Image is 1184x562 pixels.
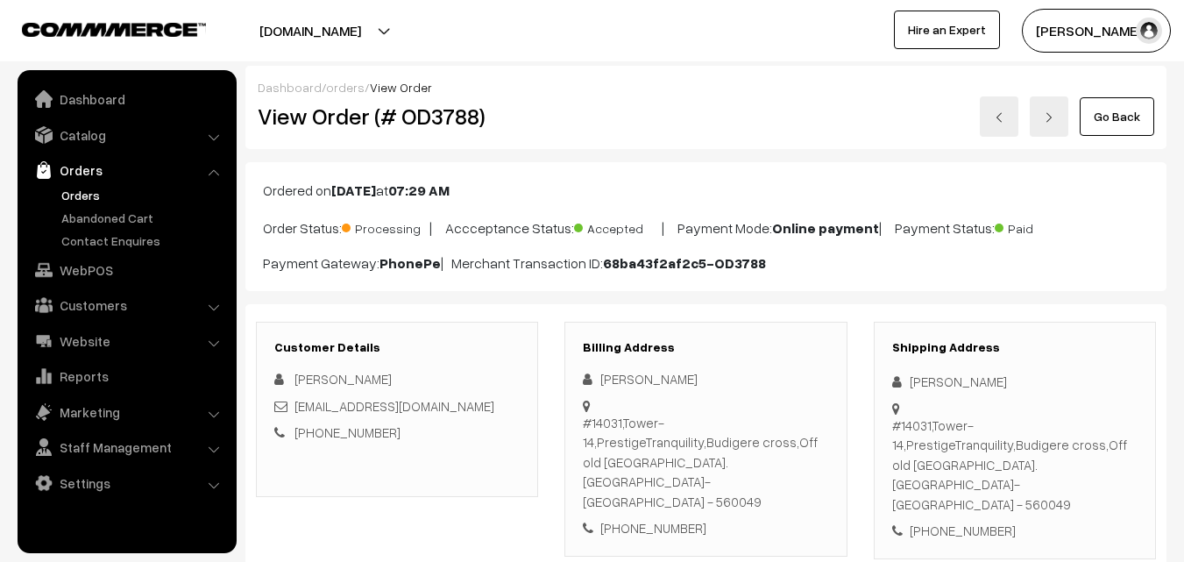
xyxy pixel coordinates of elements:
[574,215,662,238] span: Accepted
[22,254,230,286] a: WebPOS
[294,371,392,387] span: [PERSON_NAME]
[22,289,230,321] a: Customers
[258,78,1154,96] div: / /
[22,325,230,357] a: Website
[995,215,1082,238] span: Paid
[892,340,1138,355] h3: Shipping Address
[22,396,230,428] a: Marketing
[22,431,230,463] a: Staff Management
[57,209,230,227] a: Abandoned Cart
[57,231,230,250] a: Contact Enquires
[331,181,376,199] b: [DATE]
[294,424,401,440] a: [PHONE_NUMBER]
[57,186,230,204] a: Orders
[263,253,1149,274] p: Payment Gateway: | Merchant Transaction ID:
[274,340,520,355] h3: Customer Details
[263,180,1149,201] p: Ordered on at
[379,254,441,272] b: PhonePe
[583,413,828,512] div: #14031,Tower-14,PrestigeTranquility,Budigere cross,Off old [GEOGRAPHIC_DATA]. [GEOGRAPHIC_DATA]-[...
[388,181,450,199] b: 07:29 AM
[1136,18,1162,44] img: user
[258,103,539,130] h2: View Order (# OD3788)
[258,80,322,95] a: Dashboard
[892,372,1138,392] div: [PERSON_NAME]
[603,254,766,272] b: 68ba43f2af2c5-OD3788
[1044,112,1054,123] img: right-arrow.png
[263,215,1149,238] p: Order Status: | Accceptance Status: | Payment Mode: | Payment Status:
[22,467,230,499] a: Settings
[994,112,1004,123] img: left-arrow.png
[892,416,1138,515] div: #14031,Tower-14,PrestigeTranquility,Budigere cross,Off old [GEOGRAPHIC_DATA]. [GEOGRAPHIC_DATA]-[...
[198,9,422,53] button: [DOMAIN_NAME]
[22,23,206,36] img: COMMMERCE
[294,398,494,414] a: [EMAIL_ADDRESS][DOMAIN_NAME]
[1080,97,1154,136] a: Go Back
[22,18,175,39] a: COMMMERCE
[583,518,828,538] div: [PHONE_NUMBER]
[894,11,1000,49] a: Hire an Expert
[22,360,230,392] a: Reports
[22,119,230,151] a: Catalog
[892,521,1138,541] div: [PHONE_NUMBER]
[370,80,432,95] span: View Order
[22,154,230,186] a: Orders
[22,83,230,115] a: Dashboard
[326,80,365,95] a: orders
[1022,9,1171,53] button: [PERSON_NAME]
[772,219,879,237] b: Online payment
[583,369,828,389] div: [PERSON_NAME]
[342,215,429,238] span: Processing
[583,340,828,355] h3: Billing Address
